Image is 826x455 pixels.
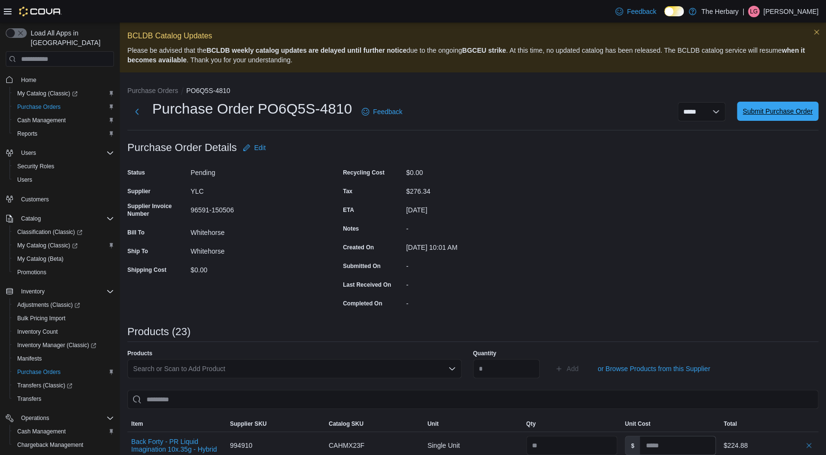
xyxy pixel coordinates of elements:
[13,439,87,451] a: Chargeback Management
[17,90,78,97] span: My Catalog (Classic)
[17,103,61,111] span: Purchase Orders
[13,299,84,311] a: Adjustments (Classic)
[17,268,46,276] span: Promotions
[17,441,83,449] span: Chargeback Management
[13,128,114,140] span: Reports
[17,428,66,435] span: Cash Management
[720,416,818,432] button: Total
[13,115,114,126] span: Cash Management
[10,160,118,173] button: Security Roles
[763,6,818,17] p: [PERSON_NAME]
[625,420,650,428] span: Unit Cost
[664,16,665,17] span: Dark Mode
[13,313,69,324] a: Bulk Pricing Import
[750,6,758,17] span: LG
[127,229,145,236] label: Bill To
[13,366,65,378] a: Purchase Orders
[448,365,456,373] button: Open list of options
[10,425,118,438] button: Cash Management
[10,266,118,279] button: Promotions
[191,225,319,236] div: Whitehorse
[27,28,114,47] span: Load All Apps in [GEOGRAPHIC_DATA]
[131,438,222,453] button: Back Forty - PR Liquid Imagination 10x.35g - Hybrid
[473,350,497,357] label: Quantity
[17,163,54,170] span: Security Roles
[191,262,319,274] div: $0.00
[152,99,352,118] h1: Purchase Order PO6Q5S-4810
[127,416,226,432] button: Item
[2,411,118,425] button: Operations
[13,174,36,186] a: Users
[13,426,114,437] span: Cash Management
[191,202,319,214] div: 96591-150506
[127,326,191,338] h3: Products (23)
[13,161,114,172] span: Security Roles
[17,228,82,236] span: Classification (Classic)
[127,142,237,153] h3: Purchase Order Details
[13,426,69,437] a: Cash Management
[17,328,58,336] span: Inventory Count
[21,196,49,203] span: Customers
[127,87,178,94] button: Purchase Orders
[10,392,118,406] button: Transfers
[724,440,815,451] div: $224.88
[10,352,118,365] button: Manifests
[2,285,118,298] button: Inventory
[343,262,381,270] label: Submitted On
[13,240,114,251] span: My Catalog (Classic)
[127,86,818,97] nav: An example of EuiBreadcrumbs
[17,286,48,297] button: Inventory
[2,192,118,206] button: Customers
[427,420,438,428] span: Unit
[358,102,406,121] a: Feedback
[406,184,534,195] div: $276.34
[21,414,49,422] span: Operations
[13,101,65,113] a: Purchase Orders
[10,100,118,114] button: Purchase Orders
[127,202,187,218] label: Supplier Invoice Number
[230,420,267,428] span: Supplier SKU
[13,353,114,364] span: Manifests
[10,365,118,379] button: Purchase Orders
[10,338,118,352] a: Inventory Manager (Classic)
[226,416,325,432] button: Supplier SKU
[325,416,423,432] button: Catalog SKU
[343,300,382,307] label: Completed On
[127,30,818,42] p: BCLDB Catalog Updates
[10,325,118,338] button: Inventory Count
[724,420,737,428] span: Total
[343,244,374,251] label: Created On
[10,252,118,266] button: My Catalog (Beta)
[10,114,118,127] button: Cash Management
[19,7,62,16] img: Cova
[406,296,534,307] div: -
[191,244,319,255] div: Whitehorse
[13,267,50,278] a: Promotions
[17,286,114,297] span: Inventory
[627,7,656,16] span: Feedback
[373,107,402,117] span: Feedback
[17,73,114,85] span: Home
[13,115,69,126] a: Cash Management
[811,26,822,38] button: Dismiss this callout
[551,359,582,378] button: Add
[13,101,114,113] span: Purchase Orders
[13,128,41,140] a: Reports
[17,74,40,86] a: Home
[191,165,319,176] div: Pending
[21,288,45,295] span: Inventory
[127,247,148,255] label: Ship To
[742,6,744,17] p: |
[328,420,363,428] span: Catalog SKU
[423,436,522,455] div: Single Unit
[13,174,114,186] span: Users
[594,359,714,378] button: or Browse Products from this Supplier
[13,439,114,451] span: Chargeback Management
[17,242,78,249] span: My Catalog (Classic)
[13,380,76,391] a: Transfers (Classic)
[13,253,68,265] a: My Catalog (Beta)
[737,102,818,121] button: Submit Purchase Order
[13,339,100,351] a: Inventory Manager (Classic)
[13,393,45,405] a: Transfers
[17,301,80,309] span: Adjustments (Classic)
